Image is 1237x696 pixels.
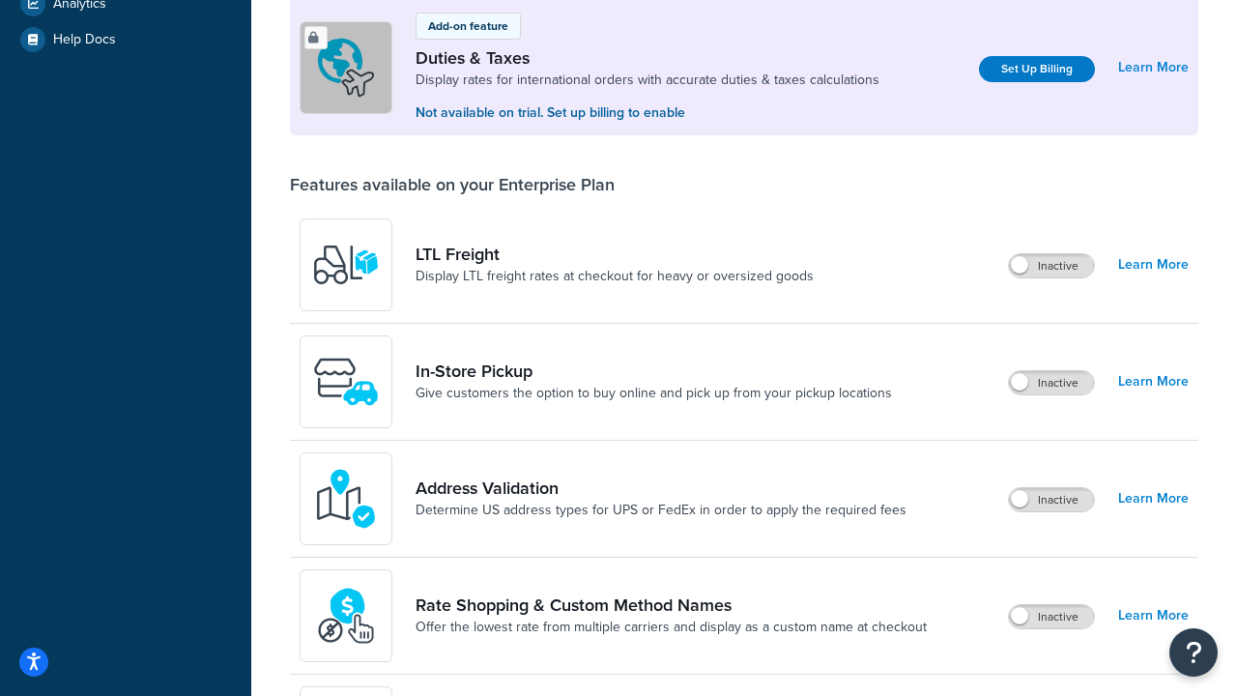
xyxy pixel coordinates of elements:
img: y79ZsPf0fXUFUhFXDzUgf+ktZg5F2+ohG75+v3d2s1D9TjoU8PiyCIluIjV41seZevKCRuEjTPPOKHJsQcmKCXGdfprl3L4q7... [312,231,380,299]
label: Inactive [1009,371,1094,394]
label: Inactive [1009,488,1094,511]
a: Determine US address types for UPS or FedEx in order to apply the required fees [416,501,906,520]
img: wfgcfpwTIucLEAAAAASUVORK5CYII= [312,348,380,416]
a: Help Docs [14,22,237,57]
p: Not available on trial. Set up billing to enable [416,102,879,124]
p: Add-on feature [428,17,508,35]
a: Display rates for international orders with accurate duties & taxes calculations [416,71,879,90]
a: Learn More [1118,602,1189,629]
a: Learn More [1118,54,1189,81]
img: icon-duo-feat-rate-shopping-ecdd8bed.png [312,582,380,650]
label: Inactive [1009,254,1094,277]
a: Give customers the option to buy online and pick up from your pickup locations [416,384,892,403]
a: Learn More [1118,251,1189,278]
a: Display LTL freight rates at checkout for heavy or oversized goods [416,267,814,286]
a: Set Up Billing [979,56,1095,82]
a: Learn More [1118,485,1189,512]
button: Open Resource Center [1169,628,1218,677]
img: kIG8fy0lQAAAABJRU5ErkJggg== [312,465,380,533]
span: Help Docs [53,32,116,48]
a: Learn More [1118,368,1189,395]
a: Offer the lowest rate from multiple carriers and display as a custom name at checkout [416,618,927,637]
a: Duties & Taxes [416,47,879,69]
a: LTL Freight [416,244,814,265]
a: Rate Shopping & Custom Method Names [416,594,927,616]
label: Inactive [1009,605,1094,628]
div: Features available on your Enterprise Plan [290,174,615,195]
a: In-Store Pickup [416,361,892,382]
a: Address Validation [416,478,906,499]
